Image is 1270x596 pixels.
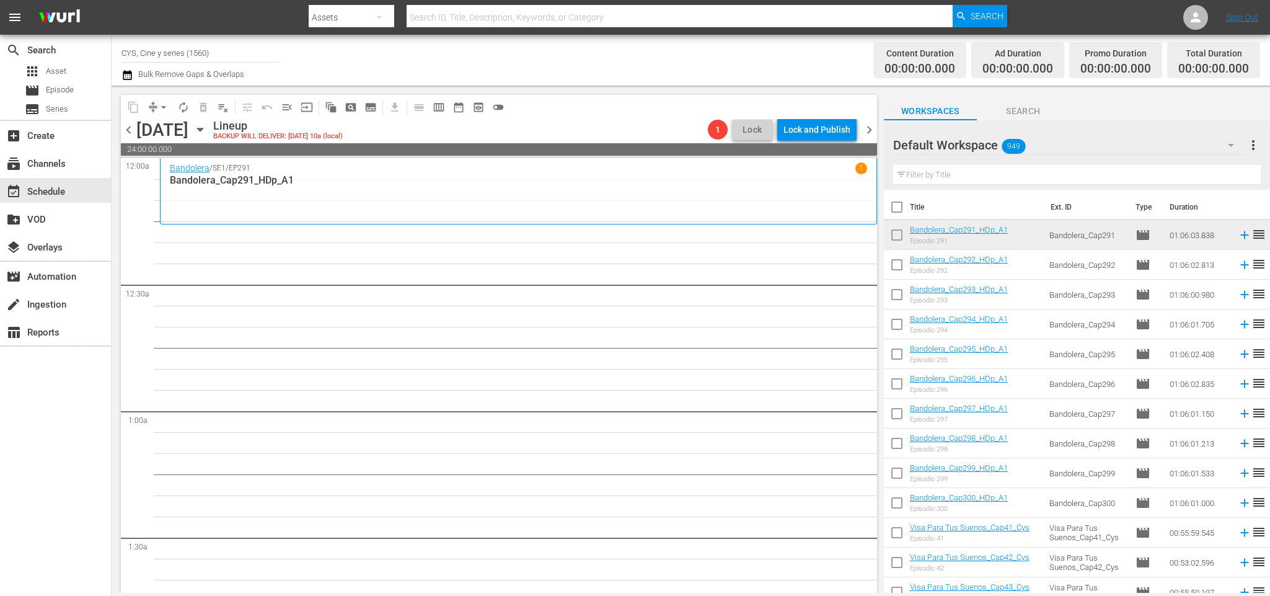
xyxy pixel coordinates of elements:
th: Duration [1162,190,1237,225]
span: reorder [1251,465,1266,480]
span: Week Calendar View [429,97,449,117]
span: Update Metadata from Key Asset [297,97,317,117]
a: Visa Para Tus Suenos_Cap42_Cys [910,553,1030,562]
td: 01:06:01.533 [1165,458,1233,488]
span: Episode [1136,228,1150,242]
svg: Add to Schedule [1238,258,1251,272]
span: Episode [1136,257,1150,272]
td: Visa Para Tus Suenos_Cap41_Cys [1044,518,1131,548]
span: Lock [738,123,767,136]
svg: Add to Schedule [1238,466,1251,480]
svg: Add to Schedule [1238,228,1251,242]
a: Bandolera_Cap295_HDp_A1 [910,344,1008,354]
button: Lock and Publish [777,118,857,141]
span: reorder [1251,257,1266,272]
td: Visa Para Tus Suenos_Cap42_Cys [1044,548,1131,577]
td: Bandolera_Cap292 [1044,250,1131,280]
span: chevron_left [121,122,136,138]
td: 01:06:00.980 [1165,280,1233,309]
a: Visa Para Tus Suenos_Cap41_Cys [910,523,1030,532]
span: Asset [46,65,66,78]
span: menu_open [281,101,293,113]
span: Workspaces [884,104,977,119]
td: 01:06:01.150 [1165,399,1233,429]
button: Search [953,5,1007,27]
span: 00:00:00.000 [884,62,955,76]
span: reorder [1251,376,1266,391]
span: Episode [1136,496,1150,510]
span: Episode [1136,525,1150,540]
span: Overlays [6,240,21,255]
td: 00:53:02.596 [1165,548,1233,577]
p: Bandolera_Cap291_HDp_A1 [170,174,867,186]
svg: Add to Schedule [1238,318,1251,331]
span: reorder [1251,495,1266,510]
div: Episodio 42 [910,564,1030,572]
td: 01:06:01.213 [1165,429,1233,458]
div: Lock and Publish [783,118,850,141]
span: pageview_outlined [345,101,357,113]
span: subtitles_outlined [364,101,377,113]
p: SE1 / [213,164,229,172]
span: Create [6,128,21,143]
span: Search [977,104,1070,119]
div: Lineup [213,119,343,133]
span: reorder [1251,287,1266,301]
span: preview_outlined [472,101,485,113]
span: Episode [25,83,40,98]
span: Episode [1136,466,1150,481]
span: toggle_off [492,101,505,113]
td: 01:06:02.835 [1165,369,1233,399]
span: Refresh All Search Blocks [317,95,341,119]
a: Bandolera_Cap291_HDp_A1 [910,225,1008,234]
span: Search [971,5,1003,27]
span: Search [6,43,21,58]
svg: Add to Schedule [1238,288,1251,301]
span: reorder [1251,406,1266,420]
td: Bandolera_Cap296 [1044,369,1131,399]
span: auto_awesome_motion_outlined [325,101,337,113]
span: Episode [1136,376,1150,391]
span: 00:00:00.000 [982,62,1053,76]
span: Loop Content [174,97,193,117]
button: more_vert [1246,130,1261,160]
span: chevron_right [862,122,877,138]
div: Ad Duration [982,45,1053,62]
span: Automation [6,269,21,284]
svg: Add to Schedule [1238,526,1251,540]
a: Bandolera_Cap294_HDp_A1 [910,314,1008,324]
div: Content Duration [884,45,955,62]
div: Default Workspace [893,128,1246,162]
a: Bandolera [170,163,209,173]
a: Bandolera_Cap298_HDp_A1 [910,434,1008,443]
span: input [301,101,313,113]
div: Episodio 292 [910,267,1008,275]
span: reorder [1251,346,1266,361]
svg: Add to Schedule [1238,407,1251,420]
td: Bandolera_Cap298 [1044,429,1131,458]
a: Bandolera_Cap299_HDp_A1 [910,463,1008,473]
span: Asset [25,64,40,79]
span: VOD [6,212,21,227]
span: Episode [1136,436,1150,451]
div: [DATE] [136,120,188,140]
p: / [209,164,213,172]
span: Episode [1136,287,1150,302]
span: Customize Events [233,95,257,119]
td: Bandolera_Cap300 [1044,488,1131,518]
span: reorder [1251,525,1266,540]
span: 00:00:00.000 [1178,62,1249,76]
div: Total Duration [1178,45,1249,62]
p: 1 [859,164,863,172]
td: Bandolera_Cap293 [1044,280,1131,309]
td: Bandolera_Cap297 [1044,399,1131,429]
td: 01:06:02.813 [1165,250,1233,280]
div: Episodio 296 [910,386,1008,394]
div: Episodio 298 [910,445,1008,453]
span: reorder [1251,435,1266,450]
a: Bandolera_Cap296_HDp_A1 [910,374,1008,383]
span: 00:00:00.000 [1080,62,1151,76]
span: autorenew_outlined [177,101,190,113]
td: Bandolera_Cap295 [1044,339,1131,369]
svg: Add to Schedule [1238,496,1251,510]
